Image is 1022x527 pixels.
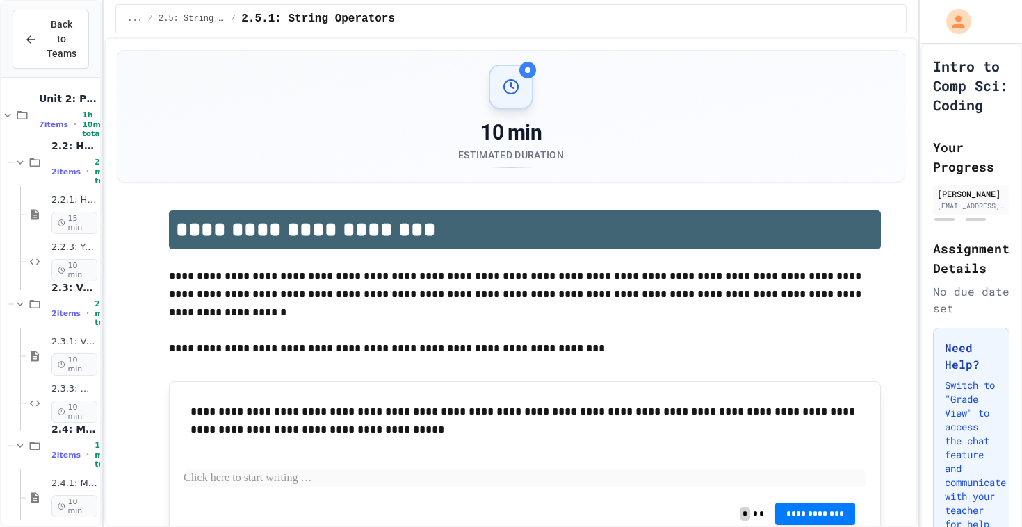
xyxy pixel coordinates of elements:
[51,451,81,460] span: 2 items
[86,308,89,319] span: •
[74,119,76,130] span: •
[937,201,1005,211] div: [EMAIL_ADDRESS][DOMAIN_NAME]
[148,13,153,24] span: /
[51,478,97,490] span: 2.4.1: Mathematical Operators
[51,259,97,281] span: 10 min
[933,239,1009,278] h2: Assignment Details
[39,92,97,105] span: Unit 2: Python Fundamentals
[933,137,1009,176] h2: Your Progress
[945,340,998,373] h3: Need Help?
[231,13,236,24] span: /
[95,158,115,185] span: 25 min total
[86,449,89,460] span: •
[82,110,102,138] span: 1h 10m total
[51,242,97,253] span: 2.2.3: Your Name and Favorite Movie
[51,383,97,395] span: 2.3.3: What's the Type?
[51,194,97,206] span: 2.2.1: Hello, World!
[933,56,1009,115] h1: Intro to Comp Sci: Coding
[51,495,97,517] span: 10 min
[51,212,97,234] span: 15 min
[127,13,143,24] span: ...
[51,401,97,423] span: 10 min
[159,13,225,24] span: 2.5: String Operators
[51,140,97,152] span: 2.2: Hello, World!
[241,10,395,27] span: 2.5.1: String Operators
[458,120,564,145] div: 10 min
[45,17,77,61] span: Back to Teams
[51,167,81,176] span: 2 items
[51,336,97,348] span: 2.3.1: Variables and Data Types
[51,309,81,318] span: 2 items
[932,6,975,37] div: My Account
[95,441,115,469] span: 15 min total
[933,283,1009,317] div: No due date set
[458,148,564,162] div: Estimated Duration
[51,423,97,435] span: 2.4: Mathematical Operators
[937,187,1005,200] div: [PERSON_NAME]
[95,299,115,327] span: 20 min total
[39,120,68,129] span: 7 items
[51,353,97,376] span: 10 min
[51,281,97,294] span: 2.3: Variables and Data Types
[86,166,89,177] span: •
[13,10,89,69] button: Back to Teams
